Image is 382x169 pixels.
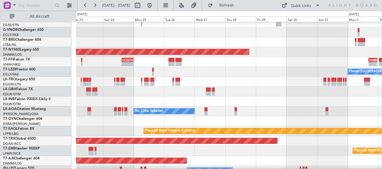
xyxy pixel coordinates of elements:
a: G-VNORChallenger 650 [3,28,44,32]
div: Sun 24 [103,16,134,22]
span: T7-EAGL [3,127,18,131]
a: EDLW/DTM [3,92,21,96]
div: LTBA [122,58,127,62]
span: Refresh [214,3,239,7]
a: EDLW/DTM [3,102,21,106]
div: VHHH [128,58,133,62]
div: Tue 26 [164,16,195,22]
a: T7-BREChallenger 604 [3,38,41,42]
span: LX-TRO [3,78,16,81]
a: T7-TRXGlobal 6500 [3,137,36,141]
button: Quick Links [279,1,323,10]
a: EGLF/FAB [3,72,19,77]
button: Refresh [205,1,241,10]
button: All Aircraft [7,12,65,21]
span: All Aircraft [16,14,63,19]
div: Sun 31 [317,16,348,22]
div: Mon 1 [348,16,378,22]
div: - [373,62,377,66]
a: T7-DYNChallenger 604 [3,117,42,121]
div: Planned Maint Geneva (Cointrin) [145,126,195,135]
div: [DATE] [349,12,359,17]
span: G-VNOR [3,28,18,32]
a: [PERSON_NAME]/QSA [3,112,38,116]
div: - [122,62,127,66]
span: T7-AJI [3,157,14,160]
a: LFPB/LBG [3,132,19,136]
div: Fri 29 [256,16,286,22]
a: EGSS/STN [3,23,19,27]
a: EGGW/LTN [3,82,21,87]
span: T7-DYN [3,117,17,121]
span: T7-TRX [3,137,15,141]
span: LX-GBH [3,87,16,91]
a: LX-TROLegacy 650 [3,78,35,81]
a: VHHH/HKG [3,62,21,67]
a: T7-EMIHawker 900XP [3,147,40,150]
a: EVRA/[PERSON_NAME] [3,122,40,126]
span: T7-BRE [3,38,15,42]
a: EGLF/FAB [3,33,19,37]
span: LX-INB [3,97,15,101]
span: T7-LZZI [3,68,15,71]
div: - [128,62,133,66]
div: [DATE] [77,12,87,17]
span: T7-FFI [3,58,14,61]
a: DNMM/LOS [3,161,22,166]
div: Sat 30 [286,16,317,22]
div: Thu 28 [225,16,256,22]
div: VHHH [369,58,373,62]
a: T7-AJIChallenger 604 [3,157,40,160]
span: T7-N1960 [3,48,20,52]
span: LX-AOA [3,107,17,111]
a: LFMN/NCE [3,151,21,156]
span: T7-EMI [3,147,15,150]
div: Mon 25 [134,16,164,22]
a: T7-N1960Legacy 650 [3,48,39,52]
a: T7-FFIFalcon 7X [3,58,30,61]
div: Wed 27 [195,16,225,22]
span: [DATE] - [DATE] [102,3,130,8]
div: No Crew Sabadell [135,107,163,116]
input: Trip Number [18,1,53,10]
a: T7-EAGLFalcon 8X [3,127,34,131]
div: Sat 23 [72,16,103,22]
div: - [369,62,373,66]
a: LX-GBHFalcon 7X [3,87,33,91]
a: LTBA/ISL [3,43,17,47]
div: OMDW [373,58,377,62]
a: DGAA/ACC [3,141,21,146]
a: T7-LZZIPraetor 600 [3,68,35,71]
a: LX-INBFalcon 900EX EASy II [3,97,50,101]
div: Quick Links [291,3,311,9]
a: LX-AOACitation Mustang [3,107,46,111]
a: DNMM/LOS [3,52,22,57]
